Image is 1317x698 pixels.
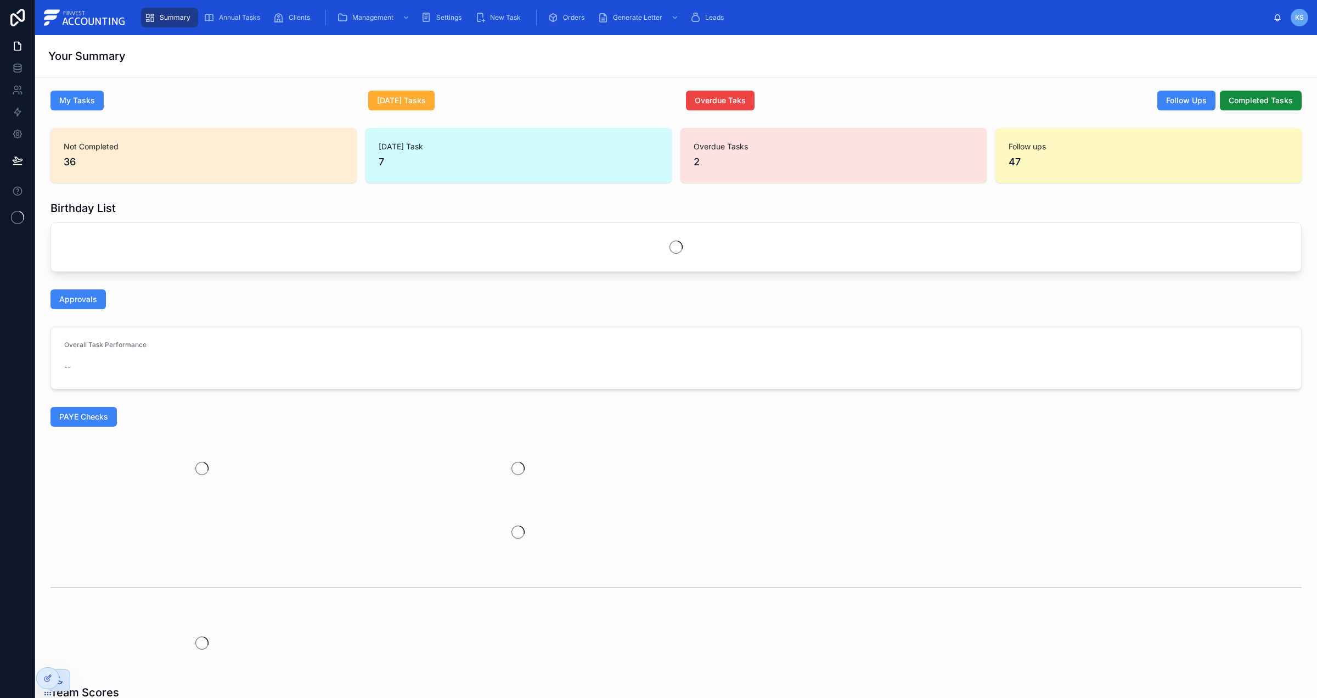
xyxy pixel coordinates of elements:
[594,8,684,27] a: Generate Letter
[686,91,755,110] button: Overdue Taks
[563,13,584,22] span: Orders
[64,340,147,349] span: Overall Task Performance
[705,13,724,22] span: Leads
[368,91,435,110] button: [DATE] Tasks
[686,8,731,27] a: Leads
[50,289,106,309] button: Approvals
[490,13,521,22] span: New Task
[141,8,198,27] a: Summary
[44,9,127,26] img: App logo
[1220,91,1302,110] button: Completed Tasks
[334,8,415,27] a: Management
[59,294,97,305] span: Approvals
[1229,95,1293,106] span: Completed Tasks
[64,141,344,152] span: Not Completed
[50,407,117,427] button: PAYE Checks
[50,91,104,110] button: My Tasks
[50,200,116,216] h1: Birthday List
[379,141,658,152] span: [DATE] Task
[270,8,318,27] a: Clients
[352,13,393,22] span: Management
[377,95,426,106] span: [DATE] Tasks
[471,8,528,27] a: New Task
[289,13,310,22] span: Clients
[59,95,95,106] span: My Tasks
[219,13,260,22] span: Annual Tasks
[695,95,746,106] span: Overdue Taks
[1009,154,1288,170] span: 47
[1295,13,1304,22] span: KS
[379,154,658,170] span: 7
[64,154,344,170] span: 36
[64,361,71,372] span: --
[694,154,973,170] span: 2
[418,8,469,27] a: Settings
[1009,141,1288,152] span: Follow ups
[1157,91,1215,110] button: Follow Ups
[436,13,461,22] span: Settings
[544,8,592,27] a: Orders
[59,411,108,422] span: PAYE Checks
[200,8,268,27] a: Annual Tasks
[694,141,973,152] span: Overdue Tasks
[48,48,126,64] h1: Your Summary
[1166,95,1207,106] span: Follow Ups
[613,13,662,22] span: Generate Letter
[160,13,190,22] span: Summary
[136,5,1273,30] div: scrollable content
